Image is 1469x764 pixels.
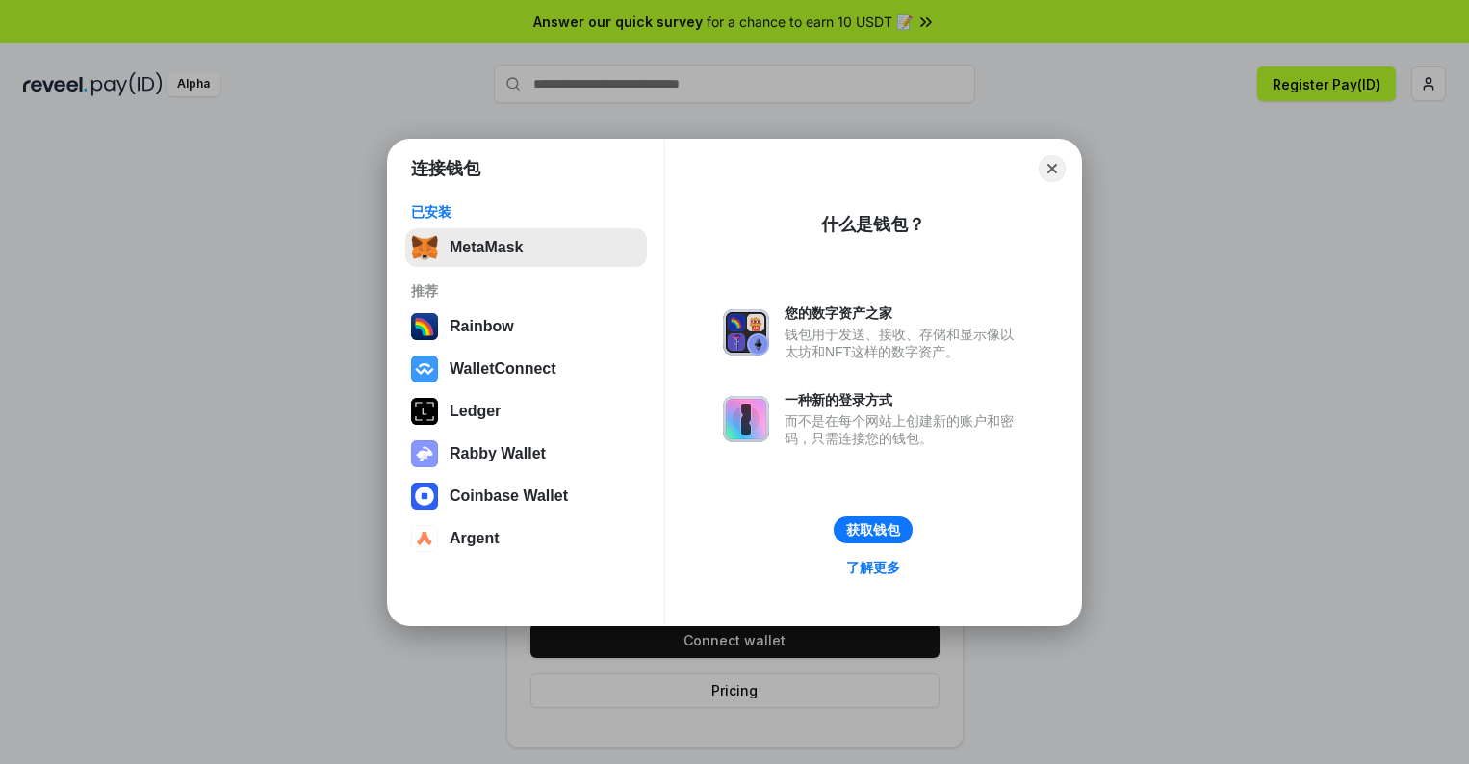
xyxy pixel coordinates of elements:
button: Close [1039,155,1066,182]
div: 而不是在每个网站上创建新的账户和密码，只需连接您的钱包。 [785,412,1023,447]
div: 推荐 [411,282,641,300]
img: svg+xml,%3Csvg%20xmlns%3D%22http%3A%2F%2Fwww.w3.org%2F2000%2Fsvg%22%20width%3D%2228%22%20height%3... [411,398,438,425]
div: WalletConnect [450,360,556,378]
h1: 连接钱包 [411,157,480,180]
button: Coinbase Wallet [405,477,647,515]
div: Rabby Wallet [450,445,546,462]
div: 了解更多 [846,559,900,576]
div: 已安装 [411,203,641,221]
img: svg+xml,%3Csvg%20width%3D%22120%22%20height%3D%22120%22%20viewBox%3D%220%200%20120%20120%22%20fil... [411,313,438,340]
button: 获取钱包 [834,516,913,543]
img: svg+xml,%3Csvg%20width%3D%2228%22%20height%3D%2228%22%20viewBox%3D%220%200%2028%2028%22%20fill%3D... [411,483,438,510]
div: Rainbow [450,318,514,335]
div: 什么是钱包？ [821,213,925,236]
div: 您的数字资产之家 [785,304,1023,322]
div: 钱包用于发送、接收、存储和显示像以太坊和NFT这样的数字资产。 [785,326,1023,360]
img: svg+xml,%3Csvg%20xmlns%3D%22http%3A%2F%2Fwww.w3.org%2F2000%2Fsvg%22%20fill%3D%22none%22%20viewBox... [723,309,769,356]
div: Ledger [450,403,501,420]
img: svg+xml,%3Csvg%20xmlns%3D%22http%3A%2F%2Fwww.w3.org%2F2000%2Fsvg%22%20fill%3D%22none%22%20viewBox... [411,440,438,467]
div: MetaMask [450,239,523,256]
img: svg+xml,%3Csvg%20xmlns%3D%22http%3A%2F%2Fwww.w3.org%2F2000%2Fsvg%22%20fill%3D%22none%22%20viewBox... [723,396,769,442]
button: Rabby Wallet [405,435,647,473]
button: Ledger [405,392,647,431]
div: Coinbase Wallet [450,487,568,505]
button: WalletConnect [405,350,647,388]
div: 获取钱包 [846,521,900,539]
button: Argent [405,519,647,558]
img: svg+xml,%3Csvg%20fill%3D%22none%22%20height%3D%2233%22%20viewBox%3D%220%200%2035%2033%22%20width%... [411,234,438,261]
a: 了解更多 [835,555,912,580]
button: MetaMask [405,228,647,267]
div: 一种新的登录方式 [785,391,1023,408]
img: svg+xml,%3Csvg%20width%3D%2228%22%20height%3D%2228%22%20viewBox%3D%220%200%2028%2028%22%20fill%3D... [411,525,438,552]
img: svg+xml,%3Csvg%20width%3D%2228%22%20height%3D%2228%22%20viewBox%3D%220%200%2028%2028%22%20fill%3D... [411,356,438,382]
div: Argent [450,530,500,547]
button: Rainbow [405,307,647,346]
